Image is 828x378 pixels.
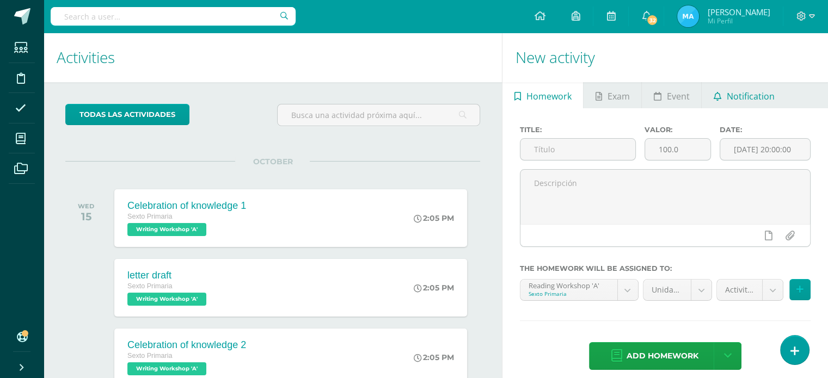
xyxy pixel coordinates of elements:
[127,293,206,306] span: Writing Workshop 'A'
[725,280,754,300] span: Activities (70.0pts)
[127,362,206,375] span: Writing Workshop 'A'
[720,139,810,160] input: Fecha de entrega
[127,213,173,220] span: Sexto Primaria
[127,339,246,351] div: Celebration of knowledge 2
[643,280,712,300] a: Unidad 4
[707,16,770,26] span: Mi Perfil
[502,82,583,108] a: Homework
[526,83,572,109] span: Homework
[677,5,699,27] img: 216819c8b25cdbd8d3290700c7eeb61b.png
[702,82,786,108] a: Notification
[727,83,775,109] span: Notification
[529,280,609,290] div: Reading Workshop 'A'
[127,270,209,281] div: letter draft
[642,82,701,108] a: Event
[516,33,815,82] h1: New activity
[51,7,296,26] input: Search a user…
[57,33,489,82] h1: Activities
[414,283,454,293] div: 2:05 PM
[127,352,173,360] span: Sexto Primaria
[414,213,454,223] div: 2:05 PM
[127,282,173,290] span: Sexto Primaria
[652,280,683,300] span: Unidad 4
[520,126,636,134] label: Title:
[645,126,711,134] label: Valor:
[78,202,94,210] div: WED
[627,343,698,369] span: Add homework
[720,126,811,134] label: Date:
[667,83,690,109] span: Event
[78,210,94,223] div: 15
[127,200,246,212] div: Celebration of knowledge 1
[278,104,480,126] input: Busca una actividad próxima aquí...
[414,352,454,362] div: 2:05 PM
[645,139,710,160] input: Puntos máximos
[520,280,638,300] a: Reading Workshop 'A'Sexto Primaria
[717,280,783,300] a: Activities (70.0pts)
[707,7,770,17] span: [PERSON_NAME]
[608,83,630,109] span: Exam
[127,223,206,236] span: Writing Workshop 'A'
[529,290,609,298] div: Sexto Primaria
[65,104,189,125] a: todas las Actividades
[520,139,635,160] input: Título
[235,157,310,166] span: OCTOBER
[520,264,811,272] label: The homework will be assigned to:
[584,82,641,108] a: Exam
[646,14,658,26] span: 32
